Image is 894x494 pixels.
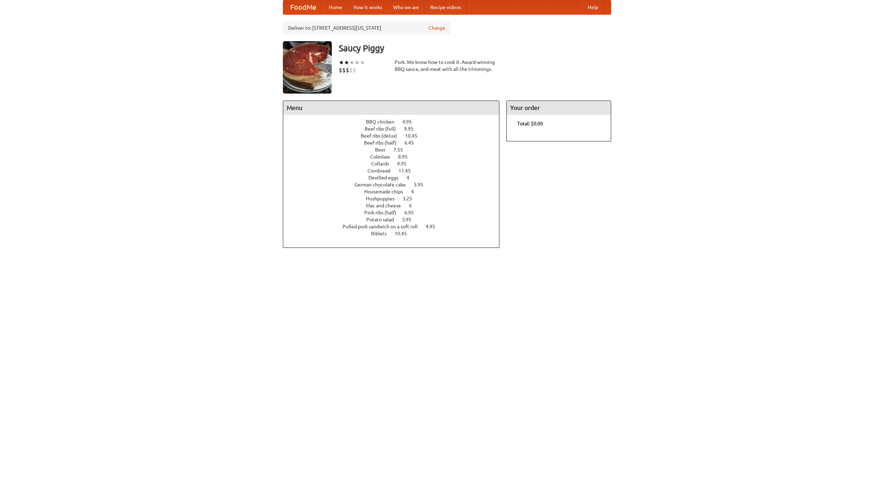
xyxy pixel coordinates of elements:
a: Help [582,0,604,14]
h4: Menu [283,101,499,115]
span: Housemade chips [364,189,410,194]
a: Coleslaw 8.95 [370,154,420,160]
span: Beef ribs (full) [365,126,403,132]
span: 4 [411,189,421,194]
span: Beef ribs (delux) [361,133,404,139]
span: Mac and cheese [366,203,408,208]
a: Devilled eggs 4 [368,175,422,180]
a: German chocolate cake 5.95 [354,182,436,187]
a: Beef ribs (half) 6.45 [364,140,427,146]
span: Coleslaw [370,154,397,160]
li: ★ [349,59,354,66]
h3: Saucy Piggy [339,41,611,55]
a: Recipe videos [425,0,467,14]
span: Hushpuppies [366,196,402,201]
li: ★ [354,59,360,66]
span: 11.45 [398,168,418,174]
b: Total: $0.00 [517,121,543,126]
span: 3.25 [403,196,419,201]
a: How it works [348,0,388,14]
span: 5.95 [414,182,430,187]
span: 4 [406,175,416,180]
a: Beer 7.55 [375,147,416,153]
a: Cornbread 11.45 [367,168,424,174]
a: Who we are [388,0,425,14]
li: ★ [344,59,349,66]
span: 4.95 [426,224,442,229]
span: 3.95 [402,217,418,222]
span: Devilled eggs [368,175,405,180]
span: Beer [375,147,393,153]
li: ★ [360,59,365,66]
span: 7.55 [394,147,410,153]
span: Potato salad [366,217,401,222]
li: $ [353,66,356,74]
li: ★ [339,59,344,66]
span: 10.45 [405,133,424,139]
a: Pulled pork sandwich on a soft roll 4.95 [343,224,448,229]
span: 6.45 [404,140,421,146]
a: Housemade chips 4 [364,189,427,194]
a: Change [428,24,445,31]
a: Beef ribs (delux) 10.45 [361,133,430,139]
span: 9.95 [404,126,420,132]
div: Pork. We know how to cook it. Award-winning BBQ sauce, and meat with all the trimmings. [395,59,499,73]
span: Pulled pork sandwich on a soft roll [343,224,425,229]
a: Hushpuppies 3.25 [366,196,425,201]
a: Collards 9.95 [371,161,419,167]
a: FoodMe [283,0,323,14]
h4: Your order [507,101,611,115]
div: Deliver to: [STREET_ADDRESS][US_STATE] [283,22,450,34]
img: angular.jpg [283,41,332,94]
a: Beef ribs (full) 9.95 [365,126,426,132]
a: Mac and cheese 6 [366,203,425,208]
span: Cornbread [367,168,397,174]
span: BBQ chicken [366,119,401,125]
span: Collards [371,161,396,167]
span: German chocolate cake [354,182,413,187]
a: Potato salad 3.95 [366,217,424,222]
span: 8.95 [398,154,415,160]
a: Home [323,0,348,14]
span: Beef ribs (half) [364,140,403,146]
li: $ [349,66,353,74]
li: $ [342,66,346,74]
span: 6 [409,203,419,208]
li: $ [339,66,342,74]
span: 9.95 [397,161,413,167]
span: 10.45 [395,231,414,236]
a: Riblets 10.45 [371,231,420,236]
a: BBQ chicken 4.95 [366,119,425,125]
span: 6.95 [404,210,421,215]
span: Riblets [371,231,394,236]
a: Pork ribs (half) 6.95 [364,210,427,215]
span: Pork ribs (half) [364,210,403,215]
li: $ [346,66,349,74]
span: 4.95 [402,119,419,125]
